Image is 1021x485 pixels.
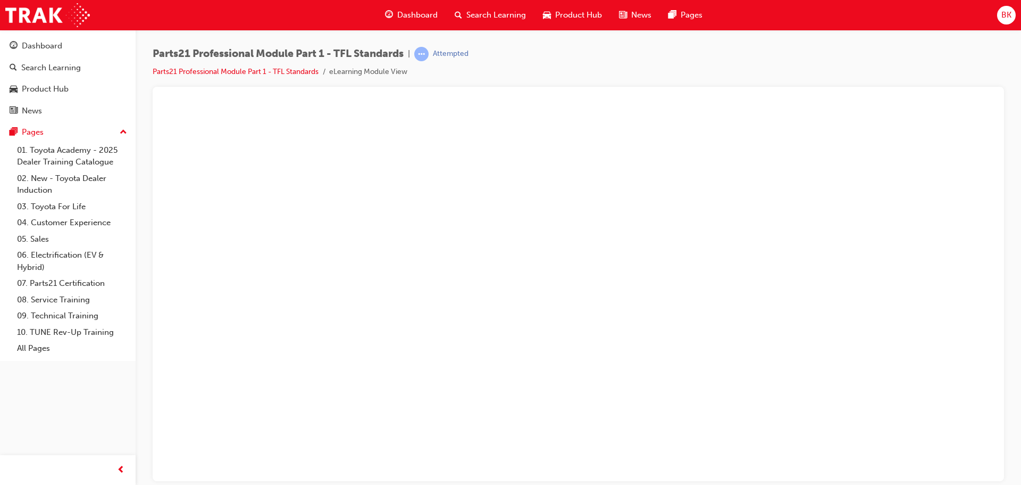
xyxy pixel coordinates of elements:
[13,340,131,357] a: All Pages
[4,36,131,56] a: Dashboard
[455,9,462,22] span: search-icon
[543,9,551,22] span: car-icon
[13,275,131,292] a: 07. Parts21 Certification
[117,464,125,477] span: prev-icon
[466,9,526,21] span: Search Learning
[13,199,131,215] a: 03. Toyota For Life
[376,4,446,26] a: guage-iconDashboard
[4,122,131,142] button: Pages
[4,34,131,122] button: DashboardSearch LearningProduct HubNews
[13,170,131,199] a: 02. New - Toyota Dealer Induction
[668,9,676,22] span: pages-icon
[385,9,393,22] span: guage-icon
[13,292,131,308] a: 08. Service Training
[22,83,69,95] div: Product Hub
[4,79,131,99] a: Product Hub
[120,126,127,139] span: up-icon
[22,105,42,117] div: News
[10,128,18,137] span: pages-icon
[10,63,17,73] span: search-icon
[408,48,410,60] span: |
[446,4,534,26] a: search-iconSearch Learning
[660,4,711,26] a: pages-iconPages
[5,3,90,27] img: Trak
[153,67,319,76] a: Parts21 Professional Module Part 1 - TFL Standards
[10,42,18,51] span: guage-icon
[13,231,131,248] a: 05. Sales
[397,9,438,21] span: Dashboard
[681,9,702,21] span: Pages
[619,9,627,22] span: news-icon
[13,247,131,275] a: 06. Electrification (EV & Hybrid)
[534,4,610,26] a: car-iconProduct Hub
[4,58,131,78] a: Search Learning
[555,9,602,21] span: Product Hub
[13,215,131,231] a: 04. Customer Experience
[22,40,62,52] div: Dashboard
[10,106,18,116] span: news-icon
[13,308,131,324] a: 09. Technical Training
[21,62,81,74] div: Search Learning
[997,6,1016,24] button: BK
[153,48,404,60] span: Parts21 Professional Module Part 1 - TFL Standards
[433,49,468,59] div: Attempted
[1001,9,1011,21] span: BK
[610,4,660,26] a: news-iconNews
[22,126,44,138] div: Pages
[414,47,429,61] span: learningRecordVerb_ATTEMPT-icon
[4,101,131,121] a: News
[13,324,131,341] a: 10. TUNE Rev-Up Training
[329,66,407,78] li: eLearning Module View
[13,142,131,170] a: 01. Toyota Academy - 2025 Dealer Training Catalogue
[631,9,651,21] span: News
[10,85,18,94] span: car-icon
